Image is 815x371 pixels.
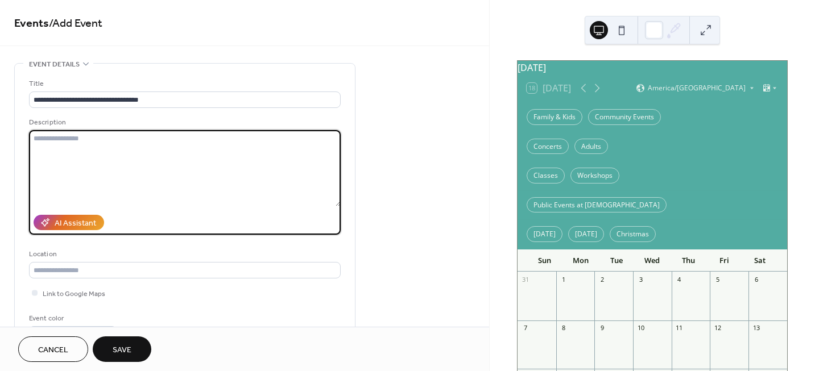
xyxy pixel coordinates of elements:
a: Events [14,12,49,35]
div: Concerts [527,139,569,155]
div: Family & Kids [527,109,582,125]
div: 11 [675,324,684,332]
div: 31 [521,275,529,284]
div: 6 [752,275,760,284]
div: Thu [670,249,706,272]
span: Event details [29,59,80,70]
div: 13 [752,324,760,332]
button: Save [93,336,151,362]
div: 4 [675,275,684,284]
div: [DATE] [568,226,604,242]
button: Cancel [18,336,88,362]
div: 8 [560,324,568,332]
div: Mon [562,249,598,272]
div: Workshops [570,168,619,184]
div: Adults [574,139,608,155]
div: 9 [598,324,606,332]
div: Public Events at [DEMOGRAPHIC_DATA] [527,197,667,213]
div: 5 [713,275,722,284]
span: America/[GEOGRAPHIC_DATA] [648,85,746,91]
div: [DATE] [527,226,562,242]
div: 7 [521,324,529,332]
div: 2 [598,275,606,284]
div: 1 [560,275,568,284]
div: Wed [634,249,670,272]
div: 3 [636,275,645,284]
span: Cancel [38,344,68,356]
div: Title [29,78,338,90]
div: Christmas [610,226,656,242]
span: Save [113,344,131,356]
div: 12 [713,324,722,332]
div: Event color [29,312,114,324]
div: Location [29,248,338,260]
div: Sat [742,249,778,272]
span: / Add Event [49,12,102,35]
button: AI Assistant [34,215,104,230]
div: [DATE] [518,61,787,74]
div: Fri [706,249,742,272]
div: Classes [527,168,565,184]
div: Sun [527,249,562,272]
div: Description [29,116,338,128]
div: Tue [598,249,634,272]
div: AI Assistant [55,218,96,230]
div: 10 [636,324,645,332]
div: Community Events [588,109,661,125]
span: Link to Google Maps [43,288,105,300]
